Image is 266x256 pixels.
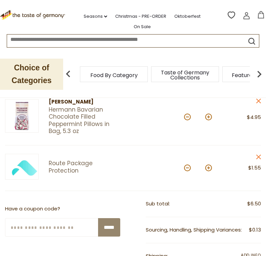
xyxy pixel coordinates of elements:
span: $1.55 [248,164,261,171]
a: Seasons [84,13,107,20]
span: $4.95 [247,114,261,121]
a: Route Package Protection [49,160,121,174]
div: [PERSON_NAME] [49,98,121,106]
span: Sourcing, Handling, Shipping Variances: [146,226,242,233]
img: previous arrow [61,67,75,81]
img: Green Package Protection [5,154,39,180]
span: Sub total: [146,200,170,207]
a: Hermann Bavarian Chocolate Filled Peppermint Pillows in Bag, 5.3 oz [49,106,121,135]
a: Oktoberfest [174,13,201,20]
a: Taste of Germany Collections [158,70,212,80]
a: Food By Category [90,73,138,78]
span: $0.13 [249,226,261,234]
img: next arrow [253,67,266,81]
a: On Sale [134,23,151,30]
span: $6.50 [247,200,261,208]
p: Have a coupon code? [5,205,120,213]
img: Hermann Bavarian Chocolate Filled Pepperminta Pillows [5,99,39,133]
a: Christmas - PRE-ORDER [115,13,166,20]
